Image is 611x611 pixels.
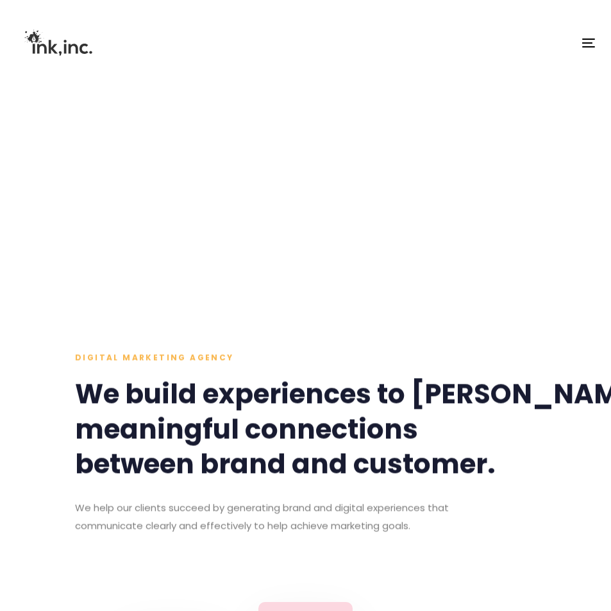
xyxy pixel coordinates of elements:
[75,445,496,483] span: between brand and customer.
[75,351,234,363] span: Digital Marketing Agency
[75,499,456,535] span: We help our clients succeed by generating brand and digital experiences that communicate clearly ...
[16,14,101,71] img: Ink, Inc. | Marketing Agency
[75,410,418,448] span: meaningful connections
